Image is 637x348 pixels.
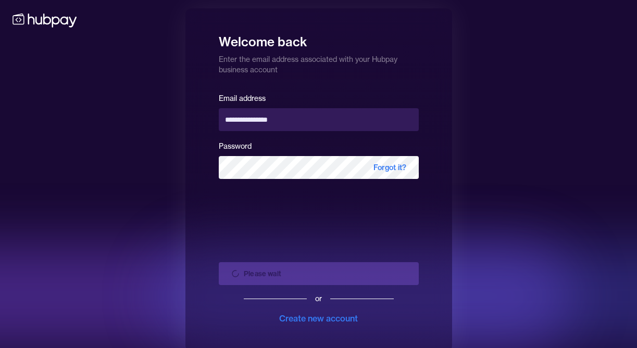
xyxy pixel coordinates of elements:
[279,312,358,325] div: Create new account
[219,141,252,151] label: Password
[315,293,322,304] div: or
[219,50,419,75] p: Enter the email address associated with your Hubpay business account
[361,156,419,179] span: Forgot it?
[219,27,419,50] h1: Welcome back
[219,94,266,103] label: Email address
